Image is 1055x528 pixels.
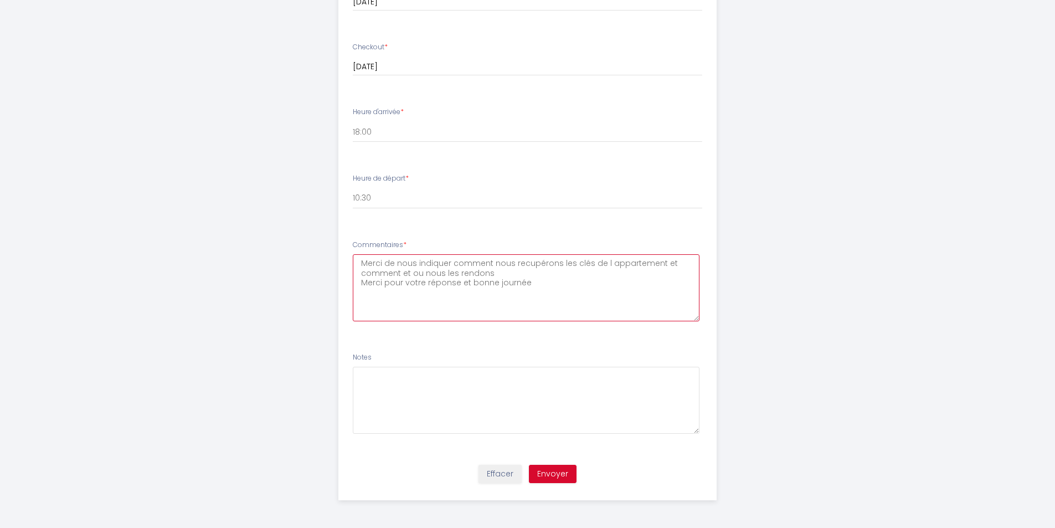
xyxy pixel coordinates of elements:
label: Commentaires [353,240,406,250]
label: Heure d'arrivée [353,107,404,117]
button: Envoyer [529,465,577,484]
label: Heure de départ [353,173,409,184]
label: Notes [353,352,372,363]
label: Checkout [353,42,388,53]
button: Effacer [478,465,522,484]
